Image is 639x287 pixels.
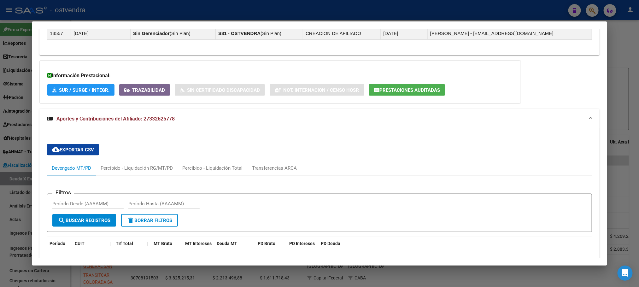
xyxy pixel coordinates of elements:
[154,241,172,246] span: MT Bruto
[218,31,261,36] strong: S81 - OSTVENDRA
[119,84,170,96] button: Trazabilidad
[249,237,255,251] datatable-header-cell: |
[147,241,149,246] span: |
[251,241,253,246] span: |
[113,237,145,251] datatable-header-cell: Trf Total
[187,87,260,93] span: Sin Certificado Discapacidad
[59,87,109,93] span: SUR / SURGE / INTEGR.
[52,189,74,196] h3: Filtros
[175,84,265,96] button: Sin Certificado Discapacidad
[52,146,60,153] mat-icon: cloud_download
[145,237,151,251] datatable-header-cell: |
[131,27,216,39] td: ( )
[39,109,599,129] mat-expansion-panel-header: Aportes y Contribuciones del Afiliado: 27332625778
[214,237,249,251] datatable-header-cell: Deuda MT
[121,214,178,227] button: Borrar Filtros
[101,165,173,172] div: Percibido - Liquidación RG/MT/PD
[381,27,427,39] td: [DATE]
[171,31,189,36] span: Sin Plan
[52,165,91,172] div: Devengado MT/PD
[75,241,85,246] span: CUIT
[379,87,440,93] span: Prestaciones Auditadas
[52,214,116,227] button: Buscar Registros
[427,27,592,39] td: [PERSON_NAME] - [EMAIL_ADDRESS][DOMAIN_NAME]
[50,241,65,246] span: Período
[283,87,359,93] span: Not. Internacion / Censo Hosp.
[58,218,110,223] span: Buscar Registros
[47,84,114,96] button: SUR / SURGE / INTEGR.
[127,218,172,223] span: Borrar Filtros
[252,165,297,172] div: Transferencias ARCA
[318,237,353,251] datatable-header-cell: PD Deuda
[151,237,183,251] datatable-header-cell: MT Bruto
[369,84,445,96] button: Prestaciones Auditadas
[618,266,633,281] div: Open Intercom Messenger
[262,31,280,36] span: Sin Plan
[109,241,111,246] span: |
[255,237,287,251] datatable-header-cell: PD Bruto
[107,237,113,251] datatable-header-cell: |
[217,241,237,246] span: Deuda MT
[58,217,66,224] mat-icon: search
[303,27,381,39] td: CREACION DE AFILIADO
[132,87,165,93] span: Trazabilidad
[321,241,340,246] span: PD Deuda
[71,27,131,39] td: [DATE]
[287,237,318,251] datatable-header-cell: PD Intereses
[185,241,212,246] span: MT Intereses
[47,27,71,39] td: 13557
[52,147,94,153] span: Exportar CSV
[47,72,513,79] h3: Información Prestacional:
[258,241,275,246] span: PD Bruto
[289,241,315,246] span: PD Intereses
[133,31,170,36] strong: Sin Gerenciador
[216,27,303,39] td: ( )
[56,116,175,122] span: Aportes y Contribuciones del Afiliado: 27332625778
[270,84,364,96] button: Not. Internacion / Censo Hosp.
[127,217,134,224] mat-icon: delete
[47,144,99,155] button: Exportar CSV
[183,237,214,251] datatable-header-cell: MT Intereses
[47,237,72,251] datatable-header-cell: Período
[116,241,133,246] span: Trf Total
[72,237,107,251] datatable-header-cell: CUIT
[182,165,243,172] div: Percibido - Liquidación Total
